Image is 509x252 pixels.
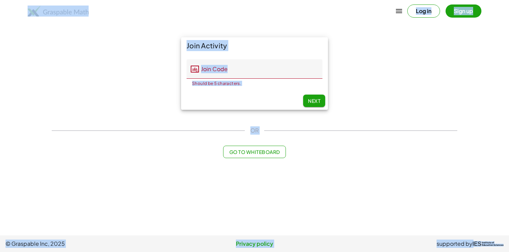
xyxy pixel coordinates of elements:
span: © Graspable Inc, 2025 [6,240,171,248]
a: IESInstitute ofEducation Sciences [472,240,503,248]
span: IES [472,241,481,247]
div: Should be 5 characters. [192,81,308,86]
a: Privacy policy [171,240,337,248]
span: Institute of Education Sciences [482,242,503,246]
span: supported by [437,240,472,248]
button: Sign up [446,4,481,18]
div: Join Activity [181,37,328,54]
span: OR [250,126,259,135]
span: Go to Whiteboard [229,149,280,155]
button: Next [303,95,325,107]
span: Next [308,98,320,104]
button: Go to Whiteboard [223,146,286,158]
button: Log in [407,4,440,18]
